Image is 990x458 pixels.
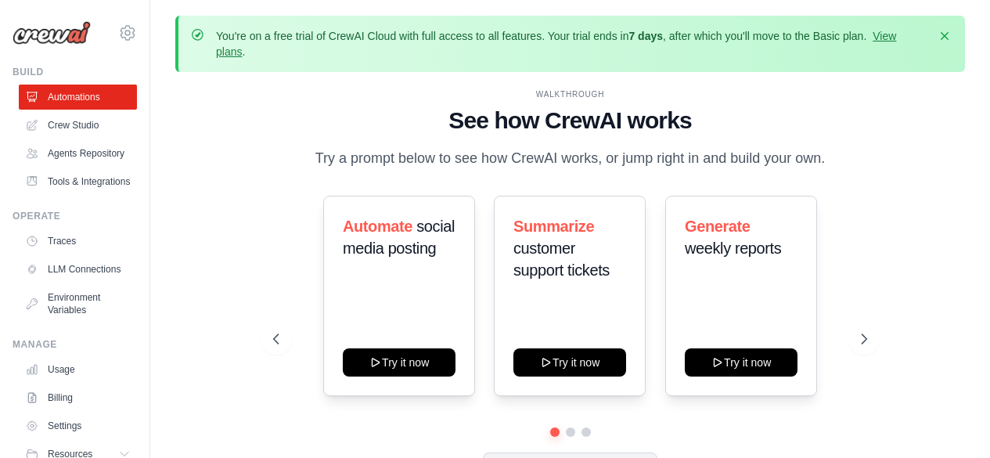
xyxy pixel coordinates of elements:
h1: See how CrewAI works [273,106,867,135]
button: Try it now [513,348,626,377]
button: Try it now [343,348,455,377]
a: Environment Variables [19,285,137,323]
a: Usage [19,357,137,382]
div: WALKTHROUGH [273,88,867,100]
div: Manage [13,338,137,351]
strong: 7 days [628,30,663,42]
div: Build [13,66,137,78]
span: customer support tickets [513,240,610,279]
p: Try a prompt below to see how CrewAI works, or jump right in and build your own. [308,147,833,170]
a: Automations [19,85,137,110]
a: Crew Studio [19,113,137,138]
a: Traces [19,229,137,254]
span: social media posting [343,218,455,257]
a: Billing [19,385,137,410]
div: Operate [13,210,137,222]
span: Generate [685,218,751,235]
button: Try it now [685,348,797,377]
a: Tools & Integrations [19,169,137,194]
span: weekly reports [685,240,781,257]
span: Summarize [513,218,594,235]
a: LLM Connections [19,257,137,282]
a: Settings [19,413,137,438]
p: You're on a free trial of CrewAI Cloud with full access to all features. Your trial ends in , aft... [216,28,927,60]
a: Agents Repository [19,141,137,166]
span: Automate [343,218,412,235]
img: Logo [13,21,91,45]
